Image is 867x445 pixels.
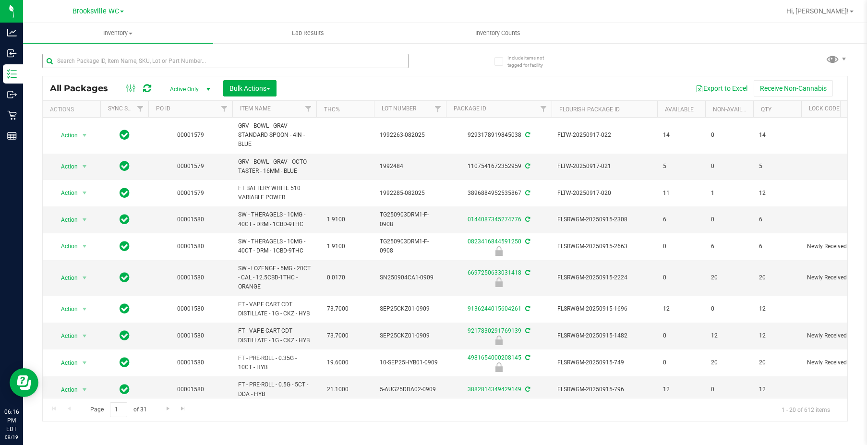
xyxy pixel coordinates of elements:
span: GRV - BOWL - GRAV - STANDARD SPOON - 4IN - BLUE [238,121,311,149]
span: 20 [711,358,747,367]
span: 5 [663,162,699,171]
span: TG250903DRM1-F-0908 [380,237,440,255]
a: 0823416844591250 [468,238,521,245]
span: select [79,240,91,253]
span: SEP25CKZ01-0909 [380,331,440,340]
span: FT - VAPE CART CDT DISTILLATE - 1G - CKZ - HYB [238,300,311,318]
span: 20 [759,273,795,282]
a: 9136244015604261 [468,305,521,312]
span: 5 [759,162,795,171]
span: 11 [663,189,699,198]
span: 20 [711,273,747,282]
inline-svg: Reports [7,131,17,141]
span: 12 [759,385,795,394]
span: 0 [711,162,747,171]
span: FLSRWGM-20250915-2224 [557,273,651,282]
span: Include items not tagged for facility [507,54,555,69]
span: FLTW-20250917-021 [557,162,651,171]
span: FLSRWGM-20250915-1482 [557,331,651,340]
span: 0 [663,358,699,367]
span: Sync from Compliance System [524,354,530,361]
span: Action [52,213,78,227]
span: 12 [663,385,699,394]
span: select [79,271,91,285]
a: 3882814349429149 [468,386,521,393]
span: 0 [663,242,699,251]
span: 0 [663,273,699,282]
a: PO ID [156,105,170,112]
span: 0 [663,331,699,340]
a: 00001580 [177,305,204,312]
span: FT - PRE-ROLL - 0.5G - 5CT - DDA - HYB [238,380,311,398]
span: In Sync [120,159,130,173]
span: In Sync [120,356,130,369]
div: 1107541672352959 [445,162,553,171]
span: FLSRWGM-20250915-796 [557,385,651,394]
iframe: Resource center [10,368,38,397]
span: 1992263-082025 [380,131,440,140]
span: FLSRWGM-20250915-749 [557,358,651,367]
a: Go to the last page [176,402,190,415]
span: 1.9100 [322,213,350,227]
span: 0 [711,304,747,313]
span: Action [52,356,78,370]
span: select [79,383,91,397]
inline-svg: Retail [7,110,17,120]
span: select [79,213,91,227]
span: select [79,160,91,173]
span: 1 [711,189,747,198]
div: Newly Received [445,246,553,256]
span: Sync from Compliance System [524,269,530,276]
span: GRV - BOWL - GRAV - OCTO-TASTER - 16MM - BLUE [238,157,311,176]
a: Available [665,106,694,113]
span: 21.1000 [322,383,353,397]
span: 12 [711,331,747,340]
div: 9293178919845038 [445,131,553,140]
inline-svg: Inventory [7,69,17,79]
a: 00001580 [177,359,204,366]
span: 73.7000 [322,329,353,343]
p: 06:16 PM EDT [4,408,19,433]
p: 09/19 [4,433,19,441]
inline-svg: Outbound [7,90,17,99]
a: 00001579 [177,190,204,196]
a: Sync Status [108,105,145,112]
span: In Sync [120,186,130,200]
a: 00001580 [177,274,204,281]
span: 0.0170 [322,271,350,285]
span: In Sync [120,213,130,226]
span: Action [52,240,78,253]
span: 20 [759,358,795,367]
a: Filter [301,101,316,117]
span: 10-SEP25HYB01-0909 [380,358,440,367]
span: select [79,129,91,142]
span: 0 [711,385,747,394]
a: Lab Results [213,23,403,43]
span: Bulk Actions [229,84,270,92]
span: In Sync [120,302,130,315]
a: Non-Available [713,106,756,113]
div: Newly Received [445,277,553,287]
span: 12 [759,189,795,198]
div: Actions [50,106,96,113]
a: 00001579 [177,132,204,138]
div: 3896884952535867 [445,189,553,198]
a: 00001580 [177,386,204,393]
inline-svg: Analytics [7,28,17,37]
button: Bulk Actions [223,80,277,96]
span: Sync from Compliance System [524,386,530,393]
span: Action [52,329,78,343]
span: SEP25CKZ01-0909 [380,304,440,313]
span: Action [52,383,78,397]
span: 5-AUG25DDA02-0909 [380,385,440,394]
a: 6697250633031418 [468,269,521,276]
a: THC% [324,106,340,113]
span: In Sync [120,329,130,342]
span: 14 [759,131,795,140]
span: In Sync [120,240,130,253]
span: Hi, [PERSON_NAME]! [786,7,849,15]
span: TG250903DRM1-F-0908 [380,210,440,229]
a: 0144087345274776 [468,216,521,223]
span: Sync from Compliance System [524,216,530,223]
span: Action [52,160,78,173]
